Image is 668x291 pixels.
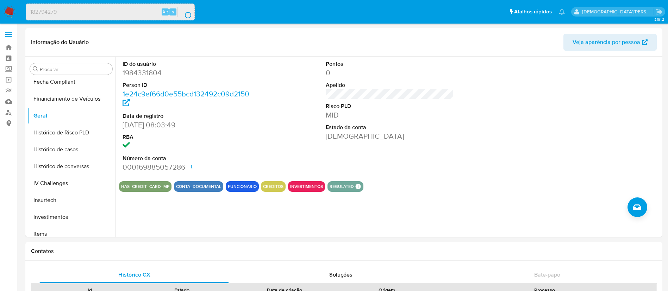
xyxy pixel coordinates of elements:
[31,39,89,46] h1: Informação do Usuário
[27,141,115,158] button: Histórico de casos
[514,8,552,15] span: Atalhos rápidos
[177,7,192,17] button: search-icon
[31,248,657,255] h1: Contatos
[26,7,194,17] input: Pesquise usuários ou casos...
[27,226,115,242] button: Items
[534,271,560,279] span: Bate-papo
[27,209,115,226] button: Investimentos
[40,66,110,72] input: Procurar
[655,8,663,15] a: Sair
[172,8,174,15] span: s
[123,60,251,68] dt: ID do usuário
[326,102,454,110] dt: Risco PLD
[123,112,251,120] dt: Data de registro
[326,68,454,78] dd: 0
[123,89,249,109] a: 1e24c9ef66d0e55bcd132492c09d2150
[33,66,38,72] button: Procurar
[123,68,251,78] dd: 1984331804
[559,9,565,15] a: Notificações
[326,131,454,141] dd: [DEMOGRAPHIC_DATA]
[27,107,115,124] button: Geral
[582,8,653,15] p: thais.asantos@mercadolivre.com
[326,110,454,120] dd: MID
[563,34,657,51] button: Veja aparência por pessoa
[27,74,115,90] button: Fecha Compliant
[326,60,454,68] dt: Pontos
[573,34,640,51] span: Veja aparência por pessoa
[123,81,251,89] dt: Person ID
[27,124,115,141] button: Histórico de Risco PLD
[27,90,115,107] button: Financiamento de Veículos
[123,120,251,130] dd: [DATE] 08:03:49
[326,124,454,131] dt: Estado da conta
[118,271,150,279] span: Histórico CX
[329,271,352,279] span: Soluções
[27,175,115,192] button: IV Challenges
[27,192,115,209] button: Insurtech
[123,162,251,172] dd: 000169885057286
[326,81,454,89] dt: Apelido
[123,133,251,141] dt: RBA
[123,154,251,162] dt: Número da conta
[27,158,115,175] button: Histórico de conversas
[162,8,168,15] span: Alt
